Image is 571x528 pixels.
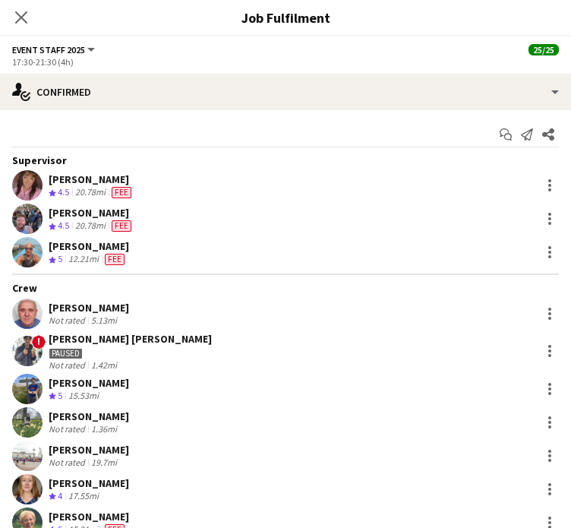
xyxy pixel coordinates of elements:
div: [PERSON_NAME] [49,409,129,423]
div: 20.78mi [72,186,109,199]
div: [PERSON_NAME] [49,476,129,490]
div: [PERSON_NAME] [49,301,129,315]
div: Crew has different fees then in role [102,253,128,266]
div: Not rated [49,359,88,371]
span: Event Staff 2025 [12,44,85,55]
span: 5 [58,253,62,264]
div: 20.78mi [72,220,109,232]
div: Not rated [49,315,88,326]
button: Event Staff 2025 [12,44,97,55]
span: Fee [112,220,131,232]
div: 19.7mi [88,457,120,468]
div: Crew has different fees then in role [109,220,134,232]
span: 4.5 [58,220,69,231]
div: Paused [49,348,83,359]
div: 12.21mi [65,253,102,266]
div: [PERSON_NAME] [PERSON_NAME] [49,332,212,346]
div: [PERSON_NAME] [49,239,129,253]
div: 15.53mi [65,390,102,403]
div: 1.42mi [88,359,120,371]
div: [PERSON_NAME] [49,206,134,220]
div: [PERSON_NAME] [49,172,134,186]
div: Crew has different fees then in role [109,186,134,199]
div: 1.36mi [88,423,120,435]
div: 17:30-21:30 (4h) [12,56,559,68]
div: [PERSON_NAME] [49,443,129,457]
span: 4 [58,490,62,501]
span: Fee [105,254,125,265]
span: Fee [112,187,131,198]
div: 5.13mi [88,315,120,326]
div: Not rated [49,423,88,435]
span: 4.5 [58,186,69,198]
span: ! [32,335,46,349]
span: 25/25 [528,44,559,55]
div: 17.55mi [65,490,102,503]
div: [PERSON_NAME] [49,376,129,390]
div: [PERSON_NAME] [49,510,129,523]
div: Not rated [49,457,88,468]
span: 5 [58,390,62,401]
